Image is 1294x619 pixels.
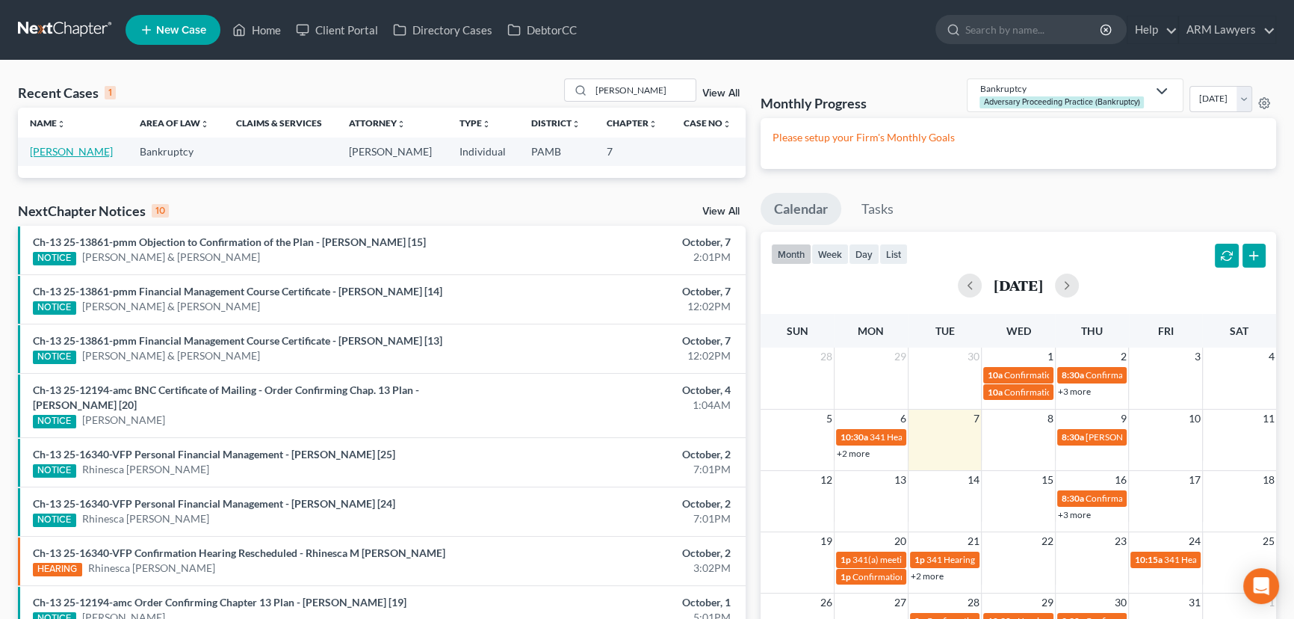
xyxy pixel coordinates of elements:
span: 29 [893,348,908,366]
span: 8:30a [1062,369,1084,381]
td: [PERSON_NAME] [337,138,447,165]
span: 24 [1187,532,1202,550]
span: 25 [1261,532,1276,550]
a: +3 more [1058,509,1091,520]
div: October, 4 [508,383,731,398]
span: 12 [819,471,834,489]
span: 1p [841,554,851,565]
a: Ch-13 25-13861-pmm Objection to Confirmation of the Plan - [PERSON_NAME] [15] [33,235,426,248]
span: 10a [988,387,1003,398]
a: Tasks [848,193,907,226]
div: NOTICE [33,464,76,478]
span: Sun [787,324,808,337]
span: 2 [1119,348,1128,366]
span: Tue [935,324,954,337]
i: unfold_more [397,120,406,129]
span: 8:30a [1062,431,1084,443]
div: 12:02PM [508,348,731,363]
td: PAMB [519,138,595,165]
button: list [879,244,908,264]
div: 10 [152,204,169,218]
span: 341 Hearing for [PERSON_NAME] [926,554,1060,565]
span: 30 [1113,594,1128,612]
a: Ch-13 25-13861-pmm Financial Management Course Certificate - [PERSON_NAME] [14] [33,285,442,298]
span: 8 [1046,410,1055,428]
span: Mon [858,324,884,337]
button: day [849,244,879,264]
a: Calendar [761,193,841,226]
div: NOTICE [33,514,76,527]
input: Search by name... [591,79,696,101]
span: 1 [1046,348,1055,366]
span: 28 [819,348,834,366]
span: 19 [819,532,834,550]
span: 13 [893,471,908,489]
h2: [DATE] [994,277,1043,293]
a: Ch-13 25-16340-VFP Confirmation Hearing Rescheduled - Rhinesca M [PERSON_NAME] [33,546,445,559]
a: [PERSON_NAME] & [PERSON_NAME] [82,299,260,314]
div: 7:01PM [508,511,731,526]
td: Individual [447,138,519,165]
span: 28 [966,594,981,612]
a: Chapterunfold_more [607,117,657,129]
div: 2:01PM [508,250,731,265]
span: 10 [1187,410,1202,428]
span: 10a [988,369,1003,381]
i: unfold_more [481,120,490,129]
div: NOTICE [33,351,76,364]
div: NOTICE [33,415,76,428]
a: Help [1127,16,1177,43]
span: 341(a) meeting for [PERSON_NAME] [852,554,997,565]
div: 7:01PM [508,462,731,477]
span: 5 [825,410,834,428]
span: 30 [966,348,981,366]
div: October, 2 [508,496,731,511]
div: Bankruptcy [979,82,1147,95]
a: Attorneyunfold_more [349,117,406,129]
a: ARM Lawyers [1179,16,1275,43]
button: month [771,244,811,264]
a: Ch-13 25-12194-amc BNC Certificate of Mailing - Order Confirming Chap. 13 Plan - [PERSON_NAME] [20] [33,384,419,411]
span: 1p [841,571,851,582]
a: Ch-13 25-12194-amc Order Confirming Chapter 13 Plan - [PERSON_NAME] [19] [33,596,406,609]
span: 17 [1187,471,1202,489]
a: +3 more [1058,386,1091,397]
div: Open Intercom Messenger [1243,568,1279,604]
span: 3 [1193,348,1202,366]
span: 10:15a [1135,554,1163,565]
a: [PERSON_NAME] & [PERSON_NAME] [82,348,260,363]
a: View All [702,88,740,99]
a: Typeunfold_more [459,117,490,129]
div: 1 [105,86,116,99]
a: [PERSON_NAME] & [PERSON_NAME] [82,250,260,265]
div: 3:02PM [508,561,731,576]
span: Wed [1006,324,1030,337]
span: 21 [966,532,981,550]
h3: Monthly Progress [761,94,867,112]
a: Area of Lawunfold_more [140,117,209,129]
a: [PERSON_NAME] [82,413,165,428]
span: 15 [1040,471,1055,489]
a: +2 more [837,448,870,459]
span: Sat [1230,324,1248,337]
div: October, 7 [508,235,731,250]
div: 1:04AM [508,398,731,413]
span: 29 [1040,594,1055,612]
div: Recent Cases [18,84,116,102]
div: Adversary Proceeding Practice (Bankruptcy) [979,96,1144,108]
a: Rhinesca [PERSON_NAME] [88,561,215,576]
span: 20 [893,532,908,550]
div: October, 7 [508,284,731,299]
span: Confirmation Hearing for [PERSON_NAME] [1004,387,1175,398]
a: Client Portal [288,16,386,43]
div: October, 7 [508,333,731,348]
span: Confirmation hearing for Rhinesca [PERSON_NAME] [1086,493,1293,504]
td: Bankruptcy [128,138,224,165]
th: Claims & Services [224,108,337,138]
div: NOTICE [33,301,76,315]
button: week [811,244,849,264]
span: 1p [914,554,925,565]
i: unfold_more [648,120,657,129]
div: NextChapter Notices [18,202,169,220]
div: NOTICE [33,252,76,265]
